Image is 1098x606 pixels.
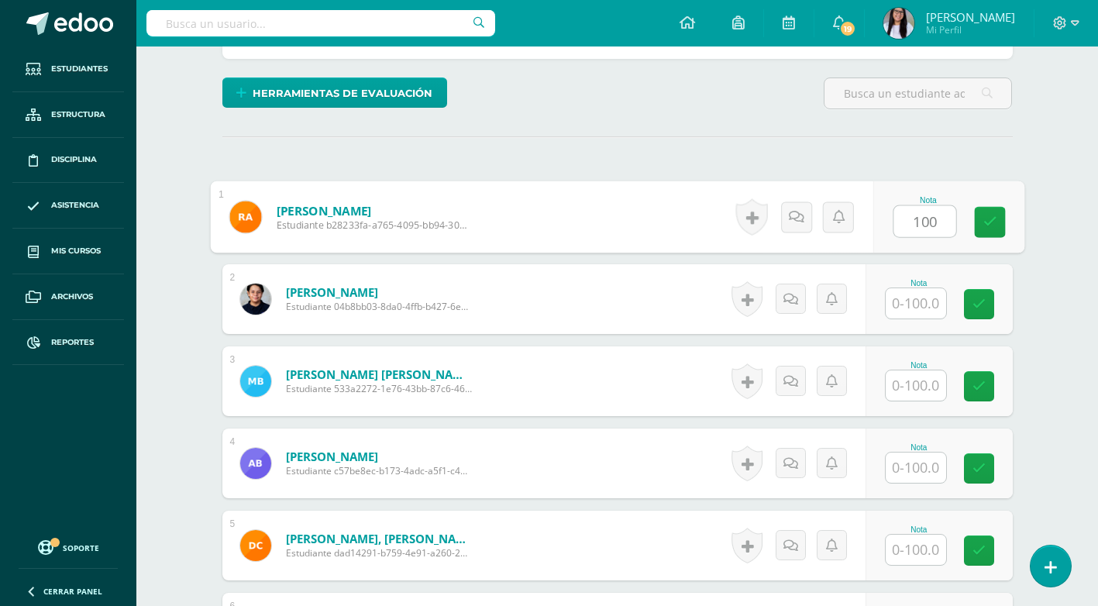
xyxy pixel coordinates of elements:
[839,20,856,37] span: 19
[286,284,472,300] a: [PERSON_NAME]
[286,464,472,477] span: Estudiante c57be8ec-b173-4adc-a5f1-c434a9106fb9
[240,284,271,315] img: c594fee74e37b573c950f8c0d3dc4271.png
[12,274,124,320] a: Archivos
[276,202,467,219] a: [PERSON_NAME]
[19,536,118,557] a: Soporte
[43,586,102,597] span: Cerrar panel
[885,525,953,534] div: Nota
[12,46,124,92] a: Estudiantes
[926,9,1015,25] span: [PERSON_NAME]
[51,108,105,121] span: Estructura
[63,542,99,553] span: Soporte
[51,199,99,212] span: Asistencia
[12,229,124,274] a: Mis cursos
[229,201,261,232] img: 67423adfa0c57620b6028272c9285d64.png
[885,443,953,452] div: Nota
[286,300,472,313] span: Estudiante 04b8bb03-8da0-4ffb-b427-6ec5b2ea84f7
[824,78,1011,108] input: Busca un estudiante aquí...
[893,196,963,205] div: Nota
[893,206,955,237] input: 0-100.0
[883,8,914,39] img: 818f95e227734848d2ba01016f3eeaf2.png
[12,138,124,184] a: Disciplina
[286,367,472,382] a: [PERSON_NAME] [PERSON_NAME]
[51,336,94,349] span: Reportes
[240,448,271,479] img: 42269bfedccfdbf1c96b8f0f1aba5d6d.png
[222,77,447,108] a: Herramientas de evaluación
[12,183,124,229] a: Asistencia
[885,279,953,288] div: Nota
[276,219,467,232] span: Estudiante b28233fa-a765-4095-bb94-30d314dac0b9
[286,449,472,464] a: [PERSON_NAME]
[886,370,946,401] input: 0-100.0
[286,382,472,395] span: Estudiante 533a2272-1e76-43bb-87c6-460d767527bf
[886,453,946,483] input: 0-100.0
[51,153,97,166] span: Disciplina
[12,92,124,138] a: Estructura
[51,245,101,257] span: Mis cursos
[240,530,271,561] img: 10d0c2f251547e2d7736456d5c0b8e51.png
[885,361,953,370] div: Nota
[12,320,124,366] a: Reportes
[886,288,946,318] input: 0-100.0
[286,546,472,560] span: Estudiante dad14291-b759-4e91-a260-22c70a9d191e
[926,23,1015,36] span: Mi Perfil
[886,535,946,565] input: 0-100.0
[286,531,472,546] a: [PERSON_NAME], [PERSON_NAME]
[51,63,108,75] span: Estudiantes
[51,291,93,303] span: Archivos
[240,366,271,397] img: 98ab6e1afda5e8ec6fef3fcfce72f52d.png
[146,10,495,36] input: Busca un usuario...
[253,79,432,108] span: Herramientas de evaluación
